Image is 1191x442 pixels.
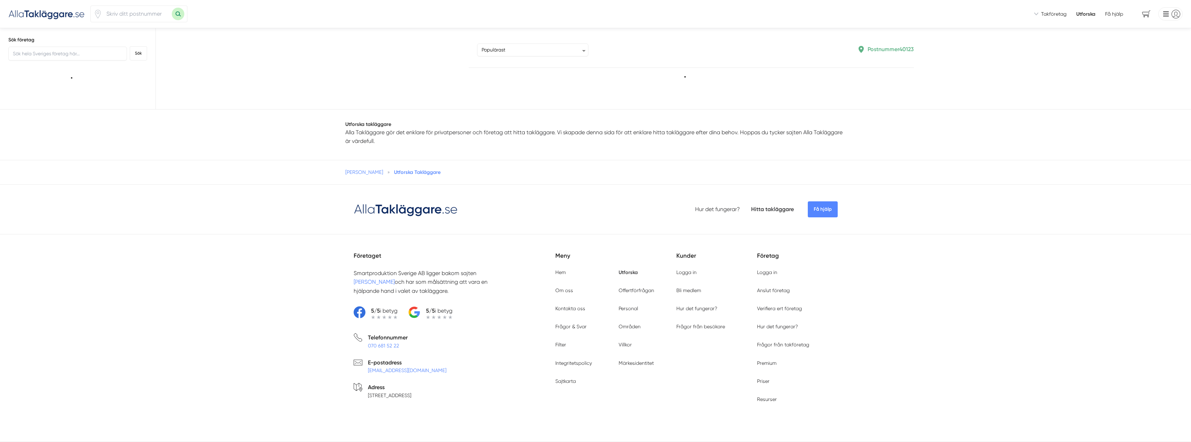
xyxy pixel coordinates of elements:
[1076,10,1095,17] a: Utforska
[354,279,395,285] a: [PERSON_NAME]
[757,342,809,347] a: Frågor från takföretag
[757,378,770,384] a: Priser
[354,251,555,269] h5: Företaget
[94,10,102,18] svg: Pin / Karta
[619,324,641,329] a: Områden
[8,37,147,43] h5: Sök företag
[1041,10,1067,17] span: Takföretag
[172,8,184,20] button: Sök med postnummer
[555,306,585,311] a: Kontakta oss
[354,306,397,319] a: 5/5i betyg
[368,343,399,348] a: 070 681 52 22
[1137,8,1156,20] span: navigation-cart
[368,333,408,342] p: Telefonnummer
[619,306,638,311] a: Personal
[1105,10,1123,17] span: Få hjälp
[555,378,576,384] a: Sajtkarta
[676,288,701,293] a: Bli medlem
[130,46,147,61] button: Sök
[676,324,725,329] a: Frågor från besökare
[619,342,632,347] a: Villkor
[555,270,566,275] a: Hem
[555,251,676,269] h5: Meny
[368,368,446,373] a: [EMAIL_ADDRESS][DOMAIN_NAME]
[102,6,172,22] input: Skriv ditt postnummer
[757,306,802,311] a: Verifiera ert företag
[94,10,102,18] span: Klicka för att använda din position.
[757,251,838,269] h5: Företag
[757,324,798,329] a: Hur det fungerar?
[409,306,452,319] a: 5/5i betyg
[555,360,592,366] a: Integritetspolicy
[345,169,846,176] nav: Breadcrumb
[676,270,697,275] a: Logga in
[354,201,458,217] img: Logotyp Alla Takläggare
[619,269,638,275] a: Utforska
[676,306,717,311] a: Hur det fungerar?
[387,169,390,176] span: »
[345,169,383,175] a: [PERSON_NAME]
[354,269,509,295] p: Smartproduktion Sverige AB ligger bakom sajten och har som målsättning att vara en hjälpande hand...
[695,206,740,212] a: Hur det fungerar?
[368,383,411,392] p: Adress
[426,306,452,315] p: i betyg
[394,169,441,175] a: Utforska Takläggare
[555,342,566,347] a: Filter
[808,201,838,217] span: Få hjälp
[757,288,790,293] a: Anslut företag
[368,358,446,367] p: E-postadress
[868,45,914,54] p: Postnummer 40123
[354,333,362,342] svg: Telefon
[619,360,654,366] a: Märkesidentitet
[619,288,654,293] a: Offertförfrågan
[8,47,127,61] input: Sök hela Sveriges företag här...
[345,128,846,146] p: Alla Takläggare gör det enklare för privatpersoner och företag att hitta takläggare. Vi skapade d...
[751,206,794,212] a: Hitta takläggare
[371,306,397,315] p: i betyg
[555,324,587,329] a: Frågor & Svar
[757,396,777,402] a: Resurser
[8,8,85,19] img: Alla Takläggare
[371,307,380,314] strong: 5/5
[676,251,757,269] h5: Kunder
[426,307,435,314] strong: 5/5
[368,392,411,399] p: [STREET_ADDRESS]
[555,288,573,293] a: Om oss
[345,121,846,128] h1: Utforska takläggare
[757,360,776,366] a: Premium
[757,270,777,275] a: Logga in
